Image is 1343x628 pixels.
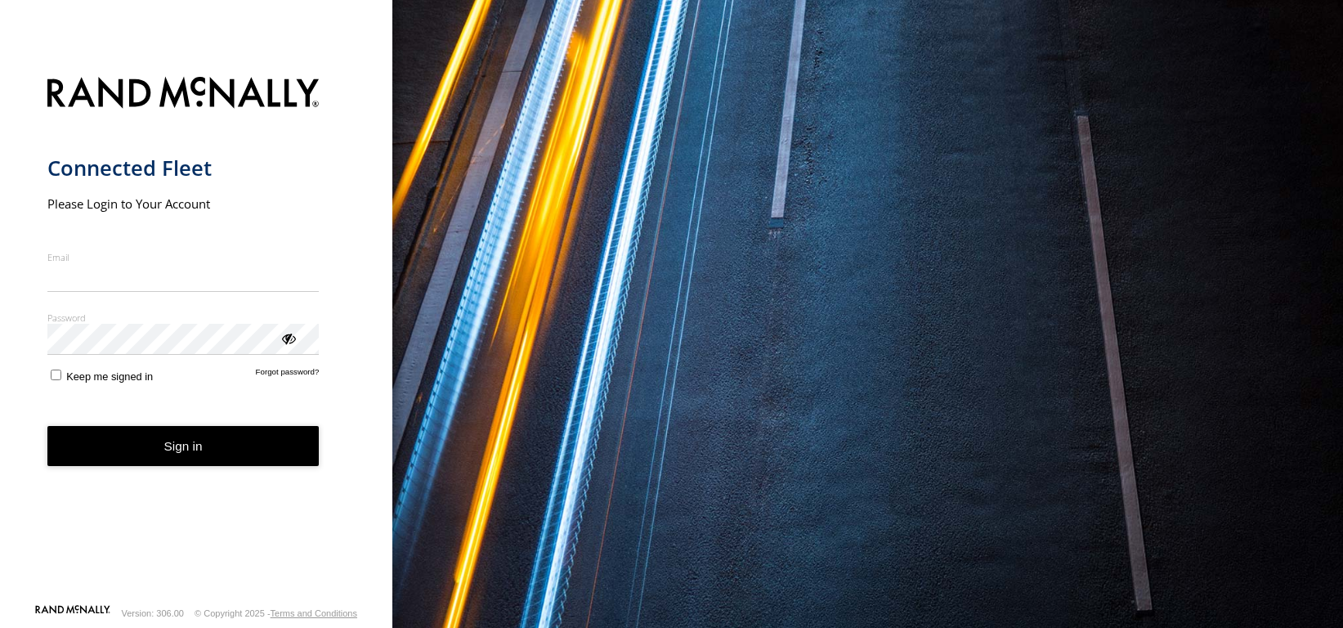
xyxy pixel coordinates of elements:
[271,608,357,618] a: Terms and Conditions
[66,370,153,383] span: Keep me signed in
[47,195,320,212] h2: Please Login to Your Account
[51,370,61,380] input: Keep me signed in
[47,155,320,182] h1: Connected Fleet
[35,605,110,621] a: Visit our Website
[47,312,320,324] label: Password
[47,251,320,263] label: Email
[256,367,320,383] a: Forgot password?
[47,67,346,603] form: main
[122,608,184,618] div: Version: 306.00
[195,608,357,618] div: © Copyright 2025 -
[47,426,320,466] button: Sign in
[47,74,320,115] img: Rand McNally
[280,330,296,346] div: ViewPassword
